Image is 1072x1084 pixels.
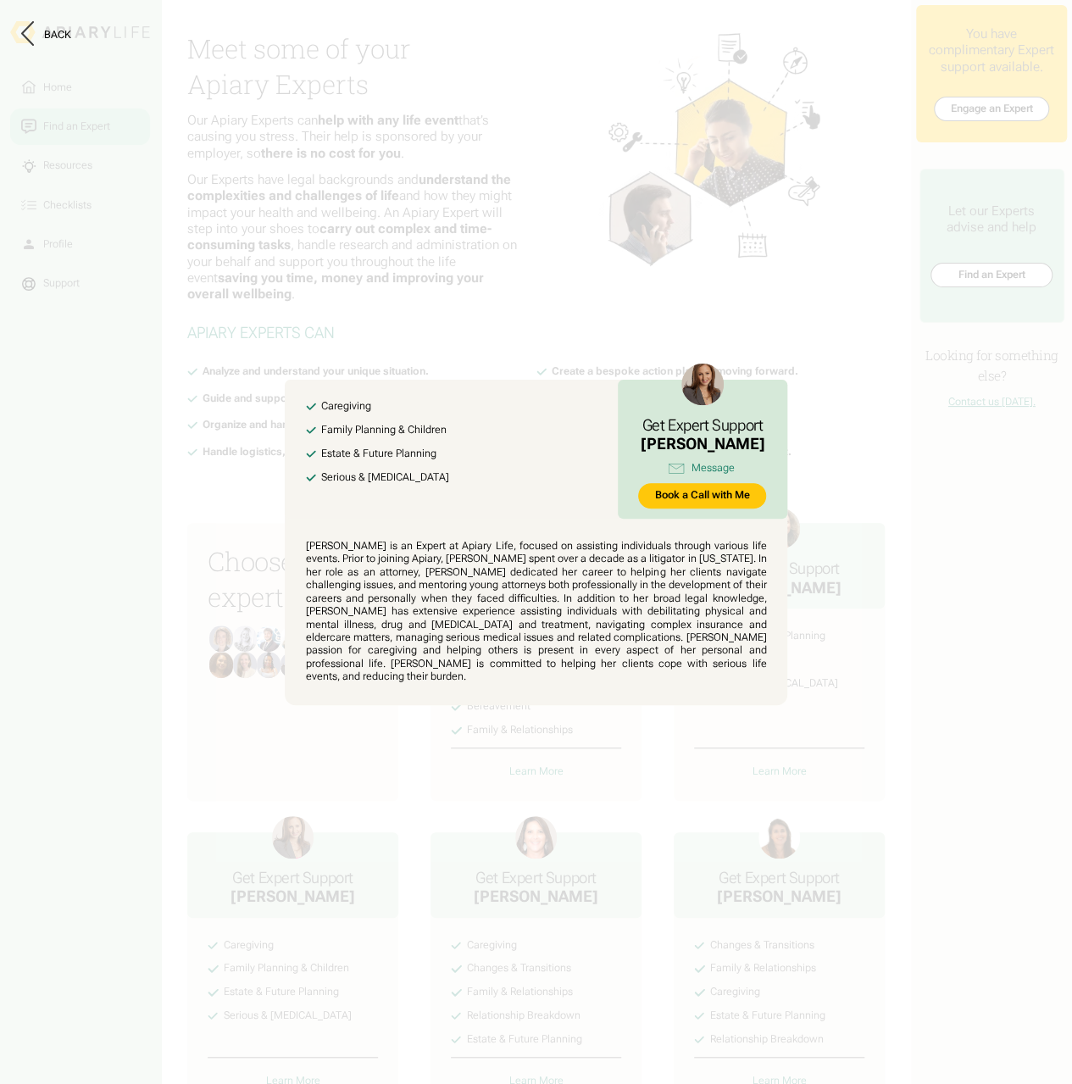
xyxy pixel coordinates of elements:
a: Message [638,459,766,478]
h3: Get Expert Support [640,416,764,435]
div: Message [692,462,735,475]
a: Book a Call with Me [638,483,766,509]
div: Back [44,29,71,42]
div: [PERSON_NAME] [640,435,764,454]
div: Serious & [MEDICAL_DATA] [321,471,449,484]
div: Estate & Future Planning [321,447,436,460]
div: Caregiving [321,400,371,413]
div: Family Planning & Children [321,424,447,436]
button: Back [21,21,71,49]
